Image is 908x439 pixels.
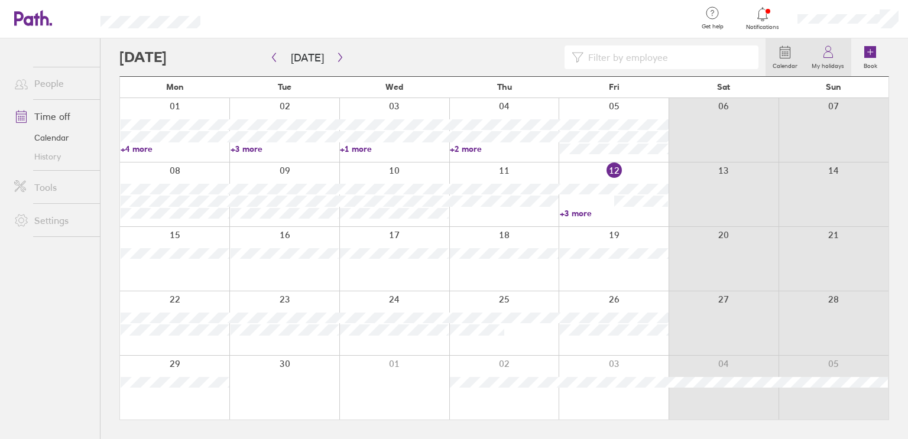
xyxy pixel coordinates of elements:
input: Filter by employee [583,46,751,69]
a: Notifications [744,6,782,31]
a: People [5,71,100,95]
span: Fri [609,82,620,92]
a: Calendar [5,128,100,147]
a: Tools [5,175,100,199]
a: +1 more [340,144,449,154]
span: Thu [497,82,512,92]
a: +3 more [231,144,339,154]
button: [DATE] [281,48,333,67]
span: Notifications [744,24,782,31]
a: Settings [5,209,100,232]
span: Mon [166,82,184,92]
label: Book [857,59,884,70]
a: Calendar [766,38,805,76]
a: My holidays [805,38,851,76]
label: My holidays [805,59,851,70]
label: Calendar [766,59,805,70]
a: Time off [5,105,100,128]
a: +4 more [121,144,229,154]
a: +3 more [560,208,669,219]
span: Get help [693,23,732,30]
span: Sun [826,82,841,92]
span: Wed [385,82,403,92]
a: +2 more [450,144,559,154]
a: Book [851,38,889,76]
span: Tue [278,82,291,92]
a: History [5,147,100,166]
span: Sat [717,82,730,92]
